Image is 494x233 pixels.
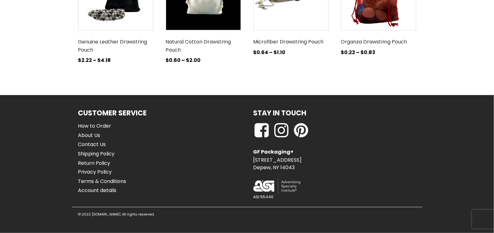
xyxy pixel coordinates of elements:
[78,140,126,149] a: Contact Us
[274,49,277,56] span: $
[166,35,241,56] h3: Natural Cotton Drawstring Pouch
[166,57,169,64] span: $
[274,49,286,56] bdi: 1.10
[361,49,364,56] span: $
[186,57,201,64] bdi: 2.00
[253,194,274,201] p: ASI 55440
[78,178,126,186] a: Terms & Conditions
[253,148,302,172] p: [STREET_ADDRESS] Depew, NY 14043
[78,131,126,139] a: About Us
[253,49,257,56] span: $
[166,57,181,64] bdi: 0.60
[182,57,185,64] span: –
[253,49,268,56] bdi: 0.64
[93,57,97,64] span: –
[98,57,111,64] bdi: 4.18
[98,57,101,64] span: $
[78,159,126,167] a: Return Policy
[78,187,126,195] a: Account details
[78,150,126,158] a: Shipping Policy
[78,57,82,64] span: $
[78,168,126,176] a: Privacy Policy
[78,212,155,218] p: © 2022 [DOMAIN_NAME]. All rights reserved.
[356,49,360,56] span: –
[78,35,153,56] h3: Genuine Leather Drawstring Pouch
[253,178,300,194] img: ASI Logo
[78,57,92,64] bdi: 2.22
[253,148,294,155] strong: GF Packaging+
[361,49,375,56] bdi: 0.83
[253,35,328,48] h3: Microfiber Drawstring Pouch
[341,49,344,56] span: $
[269,49,273,56] span: –
[78,122,126,130] a: How to Order
[186,57,190,64] span: $
[253,108,307,119] h1: Stay in Touch
[341,35,416,48] h3: Organza Drawstring Pouch
[78,108,147,119] h1: Customer Service
[341,49,355,56] bdi: 0.22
